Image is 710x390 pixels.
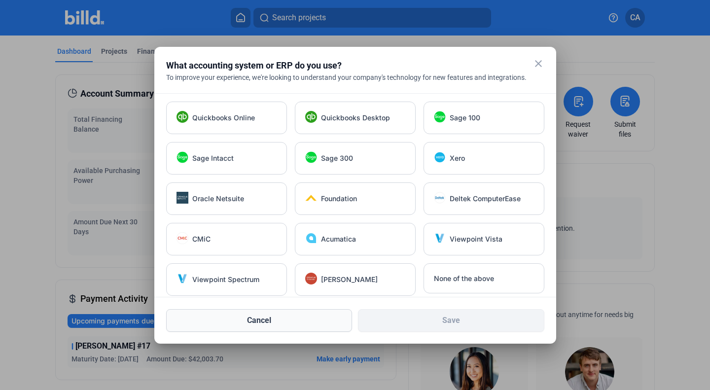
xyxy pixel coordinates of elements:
span: Quickbooks Online [192,113,255,123]
span: Viewpoint Spectrum [192,275,259,284]
button: Save [358,309,544,332]
span: Oracle Netsuite [192,194,244,204]
span: CMiC [192,234,211,244]
span: Sage 100 [450,113,480,123]
span: Xero [450,153,465,163]
span: Foundation [321,194,357,204]
button: Cancel [166,309,353,332]
span: [PERSON_NAME] [321,275,378,284]
span: Deltek ComputerEase [450,194,521,204]
span: Acumatica [321,234,356,244]
div: To improve your experience, we're looking to understand your company's technology for new feature... [166,72,544,82]
mat-icon: close [532,58,544,70]
span: None of the above [434,274,494,284]
span: Sage 300 [321,153,353,163]
span: Quickbooks Desktop [321,113,390,123]
div: What accounting system or ERP do you use? [166,59,520,72]
span: Viewpoint Vista [450,234,502,244]
span: Sage Intacct [192,153,234,163]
